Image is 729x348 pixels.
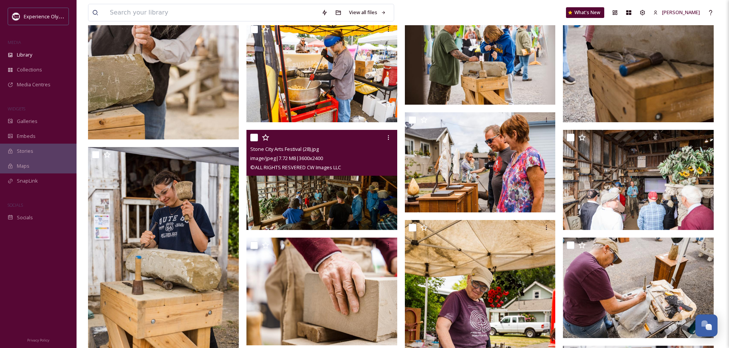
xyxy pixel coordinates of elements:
[695,314,718,337] button: Open Chat
[563,238,714,338] img: Stone City Arts Festival (7).jpg
[17,214,33,221] span: Socials
[246,22,397,122] img: Stone City Arts Festival (4).jpg
[17,51,32,58] span: Library
[345,5,390,20] a: View all files
[17,118,38,125] span: Galleries
[24,13,69,20] span: Experience Olympia
[27,335,49,344] a: Privacy Policy
[250,146,319,152] span: Stone City Arts Festival (28).jpg
[246,129,397,230] img: Stone City Arts Festival (28).jpg
[106,4,318,21] input: Search your library
[246,238,397,345] img: Stone City Arts Festival (6).jpg
[405,112,556,213] img: Stone City Arts Festival (34).jpg
[649,5,704,20] a: [PERSON_NAME]
[17,81,51,88] span: Media Centres
[12,13,20,20] img: download.jpeg
[17,162,29,170] span: Maps
[17,177,38,185] span: SnapLink
[8,202,23,208] span: SOCIALS
[8,39,21,45] span: MEDIA
[17,147,33,155] span: Stories
[563,129,714,230] img: Stone City Arts Festival (18).jpg
[27,338,49,343] span: Privacy Policy
[405,4,556,105] img: Stone City Arts Festival (24).jpg
[17,133,36,140] span: Embeds
[250,155,323,162] span: image/jpeg | 7.72 MB | 3600 x 2400
[8,106,25,112] span: WIDGETS
[566,7,604,18] a: What's New
[662,9,700,16] span: [PERSON_NAME]
[250,164,341,171] span: © ALL RIGHTS RESVERED CW Images LLC
[17,66,42,73] span: Collections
